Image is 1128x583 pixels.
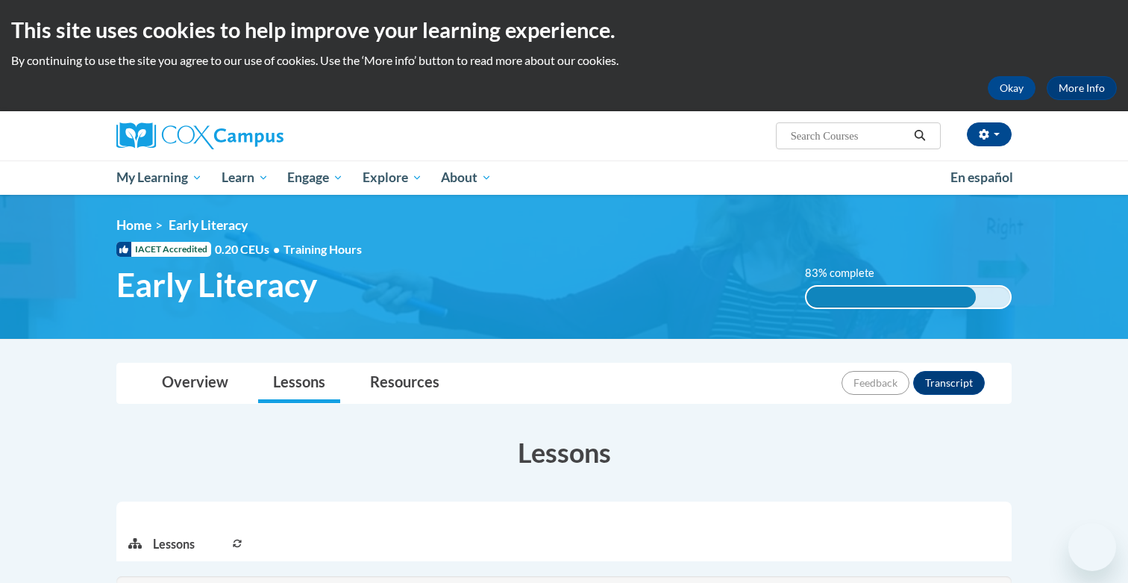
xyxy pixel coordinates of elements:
h3: Lessons [116,434,1012,471]
span: 0.20 CEUs [215,241,283,258]
span: Learn [222,169,269,187]
div: 83% complete [806,287,976,308]
button: Okay [988,76,1035,100]
a: Cox Campus [116,122,400,149]
a: About [432,160,502,195]
span: My Learning [116,169,202,187]
span: Explore [363,169,422,187]
a: Learn [212,160,278,195]
span: IACET Accredited [116,242,211,257]
span: About [441,169,492,187]
img: Cox Campus [116,122,283,149]
span: Early Literacy [116,265,317,305]
a: Overview [147,364,243,403]
button: Search [909,127,931,145]
a: Resources [355,364,454,403]
a: En español [941,162,1023,193]
button: Transcript [913,371,985,395]
button: Account Settings [967,122,1012,146]
span: En español [950,169,1013,185]
span: Engage [287,169,343,187]
p: Lessons [153,536,195,552]
a: Lessons [258,364,340,403]
span: Early Literacy [169,217,248,233]
button: Feedback [842,371,909,395]
iframe: Button to launch messaging window [1068,523,1116,571]
p: By continuing to use the site you agree to our use of cookies. Use the ‘More info’ button to read... [11,52,1117,69]
input: Search Courses [789,127,909,145]
a: Explore [353,160,432,195]
a: Home [116,217,151,233]
label: 83% complete [805,265,891,281]
span: • [273,242,280,256]
div: Main menu [94,160,1034,195]
span: Training Hours [283,242,362,256]
a: Engage [278,160,353,195]
a: My Learning [107,160,212,195]
a: More Info [1047,76,1117,100]
h2: This site uses cookies to help improve your learning experience. [11,15,1117,45]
